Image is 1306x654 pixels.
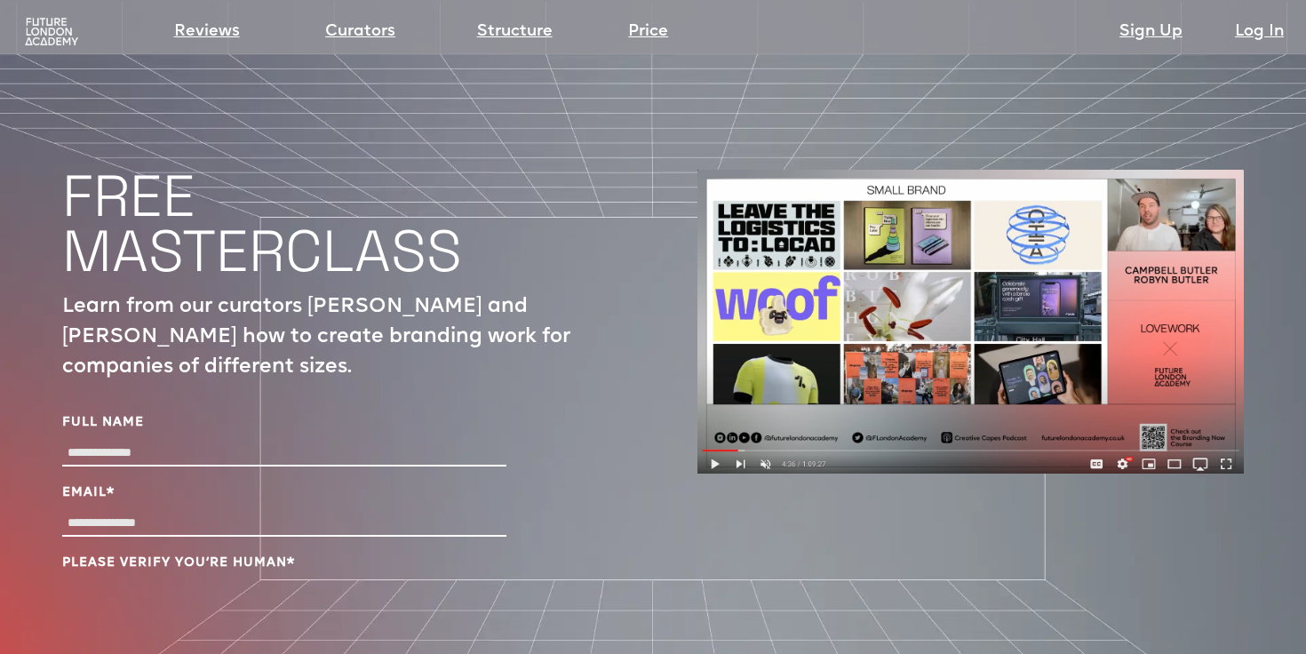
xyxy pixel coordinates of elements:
[62,581,332,650] iframe: reCAPTCHA
[477,20,553,44] a: Structure
[628,20,668,44] a: Price
[62,292,609,383] p: Learn from our curators [PERSON_NAME] and [PERSON_NAME] how to create branding work for companies...
[325,20,395,44] a: Curators
[62,414,506,432] label: Full Name
[62,169,462,279] h1: FREE MASTERCLASS
[62,554,506,572] label: Please verify you’re human
[1235,20,1284,44] a: Log In
[1119,20,1183,44] a: Sign Up
[174,20,240,44] a: Reviews
[62,484,506,502] label: Email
